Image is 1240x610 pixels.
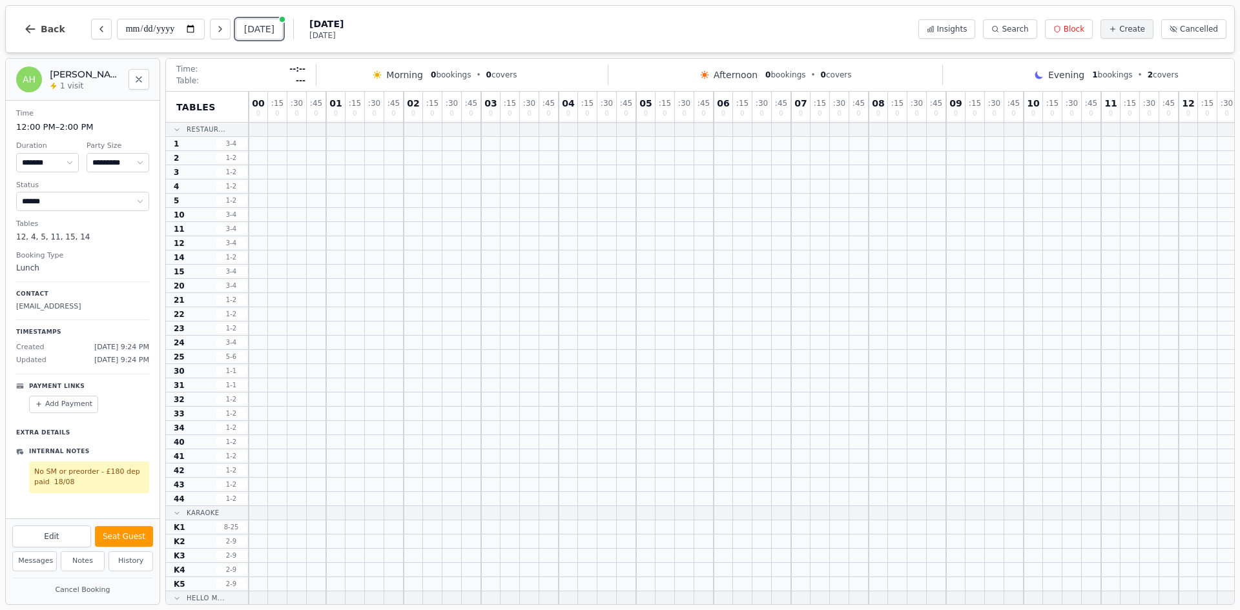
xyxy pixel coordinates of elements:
span: 1 - 2 [216,480,247,489]
span: : 45 [775,99,787,107]
span: 0 [779,110,783,117]
span: 41 [174,451,185,462]
span: 32 [174,394,185,405]
span: 12 [174,238,185,249]
span: 1 - 2 [216,153,247,163]
span: Insights [937,24,967,34]
span: 0 [430,110,434,117]
p: Contact [16,290,149,299]
span: : 30 [601,99,613,107]
span: 0 [701,110,705,117]
button: Edit [12,525,91,547]
span: 24 [174,338,185,348]
span: : 15 [349,99,361,107]
span: : 15 [504,99,516,107]
span: 0 [294,110,298,117]
span: 00 [252,99,264,108]
span: : 30 [988,99,1000,107]
span: 43 [174,480,185,490]
span: 2 - 9 [216,551,247,560]
button: Cancelled [1161,19,1226,39]
span: 0 [449,110,453,117]
span: 0 [486,70,491,79]
h2: [PERSON_NAME] Happs [50,68,121,81]
span: 10 [174,210,185,220]
span: 07 [794,99,807,108]
dt: Time [16,108,149,119]
span: : 45 [310,99,322,107]
button: Seat Guest [95,526,153,547]
span: 0 [799,110,803,117]
span: Tables [176,101,216,114]
span: • [1138,70,1142,80]
span: 0 [1128,110,1131,117]
button: Next day [210,19,231,39]
p: Extra Details [16,423,149,438]
span: Search [1002,24,1028,34]
span: 5 [174,196,179,206]
span: : 45 [1085,99,1097,107]
button: Previous day [91,19,112,39]
span: 0 [914,110,918,117]
span: 0 [876,110,880,117]
span: 0 [992,110,996,117]
span: --:-- [289,64,305,74]
span: : 15 [891,99,904,107]
span: 0 [585,110,589,117]
span: 03 [484,99,497,108]
span: bookings [765,70,805,80]
span: 0 [759,110,763,117]
span: 1 - 2 [216,494,247,503]
span: covers [486,70,517,80]
span: : 15 [426,99,439,107]
span: Updated [16,355,46,366]
span: 8 - 25 [216,522,247,532]
span: : 15 [659,99,671,107]
span: 01 [329,99,342,108]
span: 3 [174,167,179,178]
span: 3 - 4 [216,338,247,347]
button: Notes [61,551,105,571]
span: 0 [372,110,376,117]
span: 0 [1069,110,1073,117]
span: 1 - 2 [216,394,247,404]
span: 0 [256,110,260,117]
span: • [811,70,816,80]
span: 05 [639,99,652,108]
span: Time: [176,64,198,74]
span: 25 [174,352,185,362]
span: Back [41,25,65,34]
span: 1 - 2 [216,181,247,191]
span: Block [1064,24,1084,34]
span: 0 [1109,110,1113,117]
span: 0 [740,110,744,117]
span: 0 [1147,110,1151,117]
span: 0 [1224,110,1228,117]
span: [DATE] 9:24 PM [94,342,149,353]
button: [DATE] [236,19,283,39]
span: : 30 [678,99,690,107]
span: [DATE] [309,30,344,41]
p: Timestamps [16,328,149,337]
span: 02 [407,99,419,108]
span: Create [1119,24,1145,34]
span: 0 [856,110,860,117]
span: 0 [1166,110,1170,117]
span: 0 [721,110,725,117]
span: 0 [837,110,841,117]
span: : 45 [930,99,942,107]
span: 23 [174,323,185,334]
span: 2 [174,153,179,163]
span: 0 [314,110,318,117]
button: Block [1045,19,1093,39]
span: K5 [174,579,185,589]
span: 11 [1104,99,1117,108]
span: 0 [334,110,338,117]
span: : 30 [756,99,768,107]
span: 3 - 4 [216,224,247,234]
span: 34 [174,423,185,433]
span: 06 [717,99,729,108]
span: Evening [1048,68,1084,81]
span: : 30 [368,99,380,107]
dd: Lunch [16,262,149,274]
